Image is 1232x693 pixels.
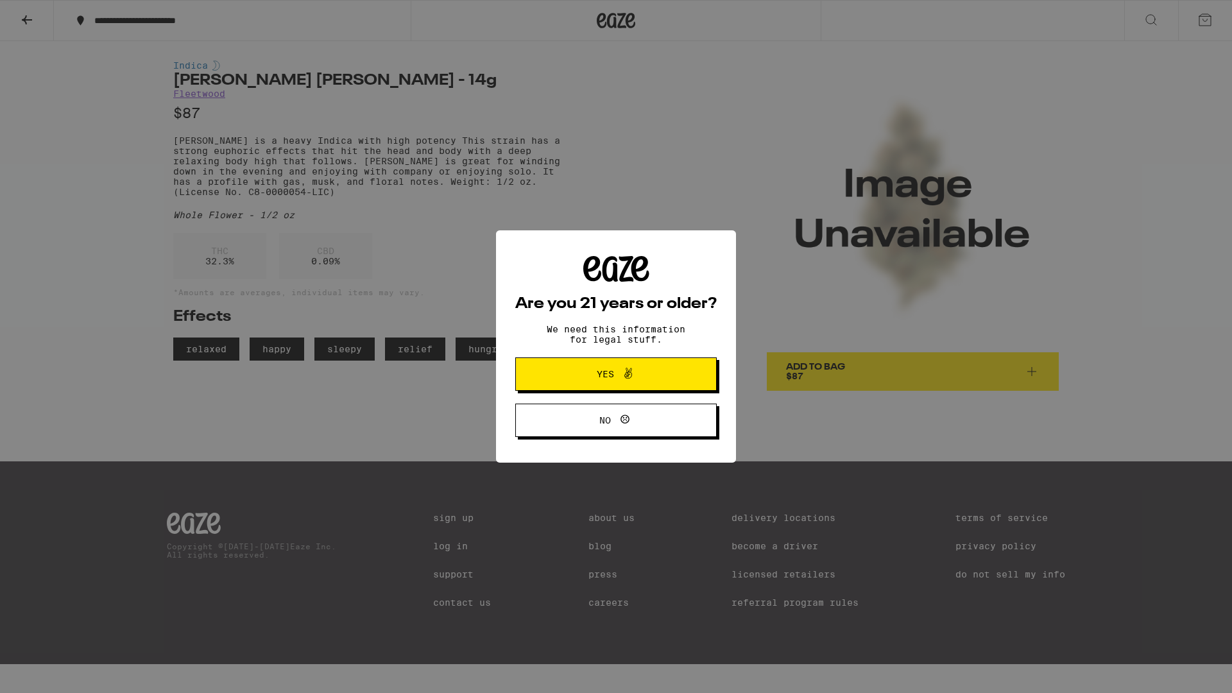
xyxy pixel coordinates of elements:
button: Yes [515,357,717,391]
button: No [515,404,717,437]
p: We need this information for legal stuff. [536,324,696,345]
h2: Are you 21 years or older? [515,296,717,312]
span: No [599,416,611,425]
span: Yes [597,370,614,379]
